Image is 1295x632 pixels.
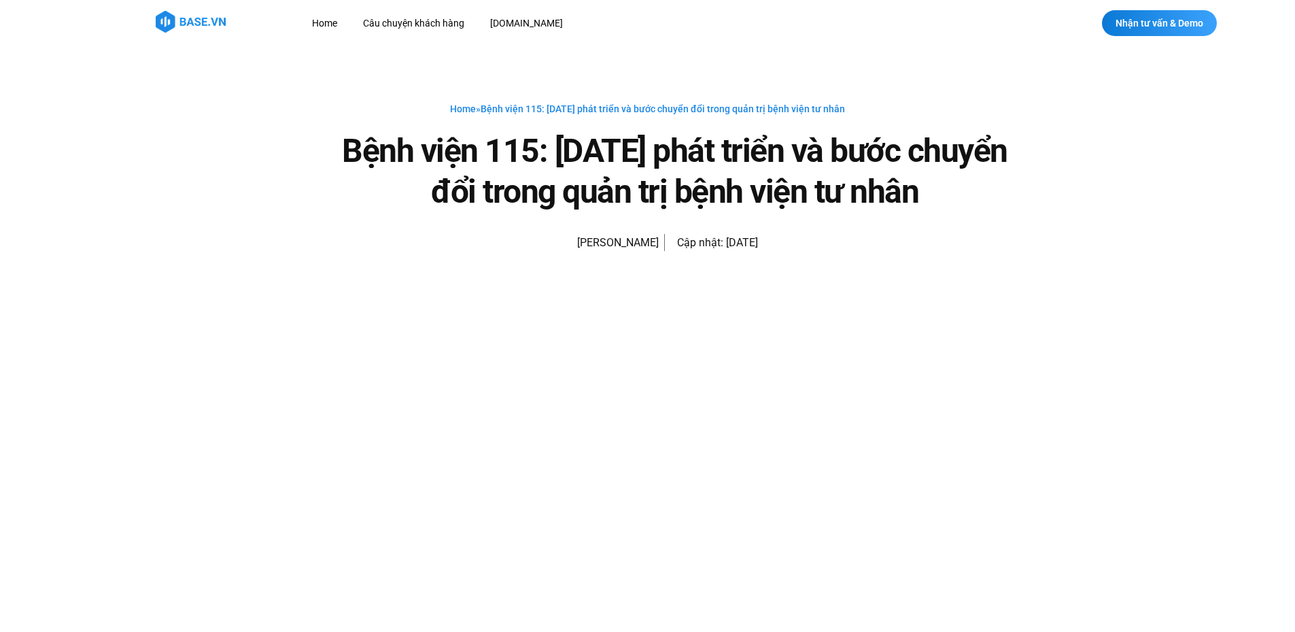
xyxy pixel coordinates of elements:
[677,236,723,249] span: Cập nhật:
[322,131,1029,212] h1: Bệnh viện 115: [DATE] phát triển và bước chuyển đổi trong quản trị bệnh viện tư nhân
[450,103,476,114] a: Home
[726,236,758,249] time: [DATE]
[450,103,845,114] span: »
[1116,18,1203,28] span: Nhận tư vấn & Demo
[353,11,474,36] a: Câu chuyện khách hàng
[302,11,829,36] nav: Menu
[480,11,573,36] a: [DOMAIN_NAME]
[538,226,659,260] a: Picture of Đoàn Đức [PERSON_NAME]
[1102,10,1217,36] a: Nhận tư vấn & Demo
[302,11,347,36] a: Home
[481,103,845,114] span: Bệnh viện 115: [DATE] phát triển và bước chuyển đổi trong quản trị bệnh viện tư nhân
[570,233,659,252] span: [PERSON_NAME]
